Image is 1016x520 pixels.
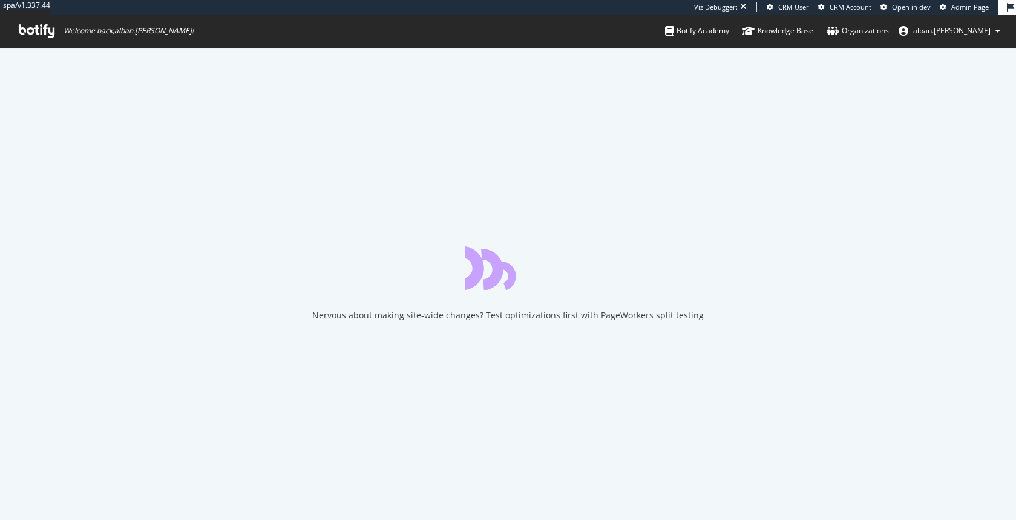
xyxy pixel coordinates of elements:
a: CRM Account [818,2,871,12]
span: CRM Account [830,2,871,12]
div: Nervous about making site-wide changes? Test optimizations first with PageWorkers split testing [312,309,704,321]
a: Botify Academy [665,15,729,47]
div: Knowledge Base [742,25,813,37]
button: alban.[PERSON_NAME] [889,21,1010,41]
a: Knowledge Base [742,15,813,47]
div: Organizations [827,25,889,37]
span: alban.ruelle [913,25,991,36]
div: animation [465,246,552,290]
span: Admin Page [951,2,989,12]
div: Viz Debugger: [694,2,738,12]
span: CRM User [778,2,809,12]
a: Organizations [827,15,889,47]
a: CRM User [767,2,809,12]
div: Botify Academy [665,25,729,37]
a: Open in dev [880,2,931,12]
span: Welcome back, alban.[PERSON_NAME] ! [64,26,194,36]
a: Admin Page [940,2,989,12]
span: Open in dev [892,2,931,12]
